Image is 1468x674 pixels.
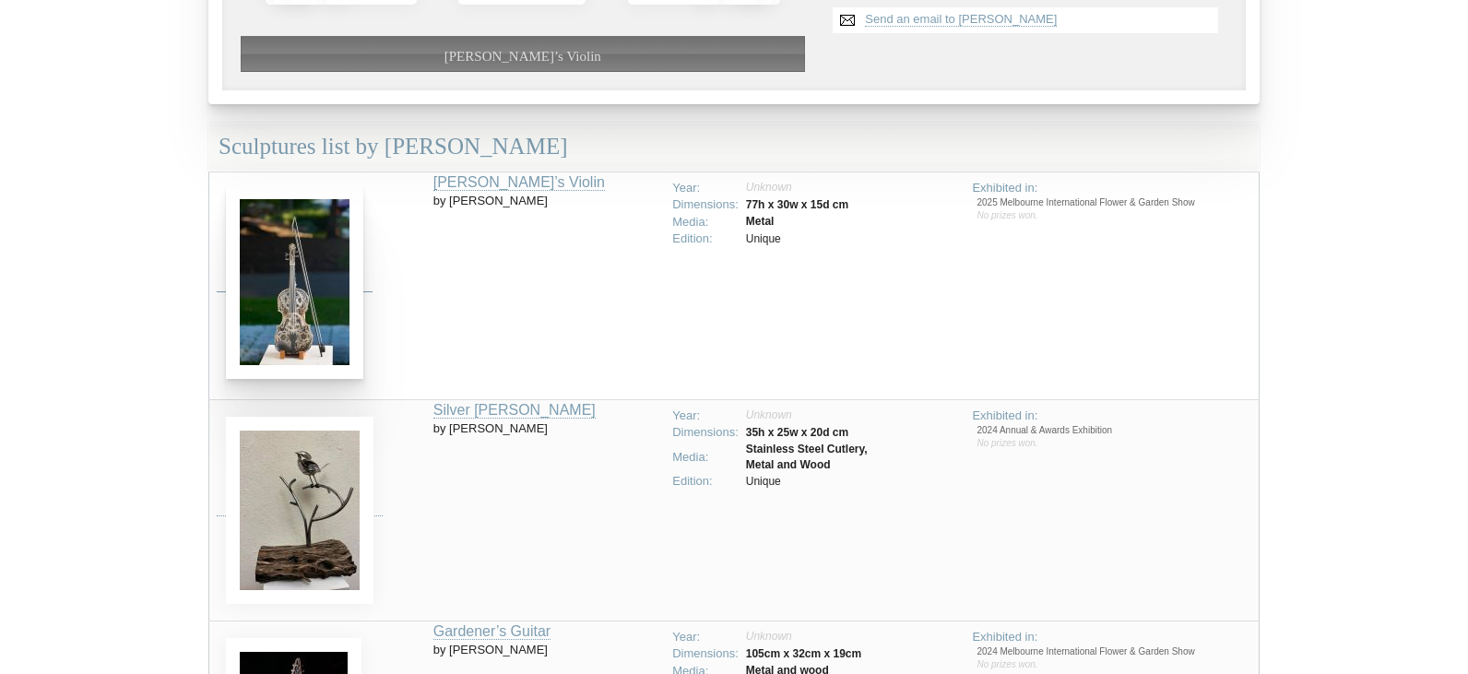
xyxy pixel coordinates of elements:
span: Unknown [746,181,792,194]
img: Roy Hamer [226,185,363,379]
strong: 35h x 25w x 20d cm [746,426,848,439]
a: Gardener’s Guitar [433,623,550,640]
li: 2024 Melbourne International Flower & Garden Show [977,645,1251,658]
span: Exhibited in: [972,181,1037,195]
a: Send an email to [PERSON_NAME] [865,12,1057,27]
td: by [PERSON_NAME] [433,399,662,621]
img: Send an email to Roy Hamer [833,7,862,33]
strong: Metal [746,215,775,228]
td: Dimensions: [669,196,742,214]
span: No prizes won. [977,438,1037,448]
strong: Stainless Steel Cutlery, Metal and Wood [746,443,868,471]
strong: 77h x 30w x 15d cm [746,198,848,211]
span: Exhibited in: [972,408,1037,422]
td: Year: [669,180,742,197]
td: by [PERSON_NAME] [433,171,662,399]
li: 2025 Melbourne International Flower & Garden Show [977,196,1251,209]
span: [PERSON_NAME]’s Violin [444,49,601,64]
td: Year: [669,408,742,425]
td: Dimensions: [669,645,742,663]
span: Unknown [746,408,792,421]
td: Year: [669,629,742,646]
a: [PERSON_NAME]’s Violin [433,174,605,191]
a: Silver [PERSON_NAME] [433,402,596,419]
td: Dimensions: [669,424,742,442]
li: 2024 Annual & Awards Exhibition [977,424,1251,437]
td: Unique [742,231,852,248]
td: Edition: [669,231,742,248]
td: Edition: [669,473,742,491]
strong: 105cm x 32cm x 19cm [746,647,861,660]
span: No prizes won. [977,210,1037,220]
span: Exhibited in: [972,630,1037,644]
td: Unique [742,473,899,491]
td: Media: [669,442,742,473]
span: No prizes won. [977,659,1037,669]
td: Media: [669,214,742,231]
img: Roy Hamer [226,417,373,604]
span: Unknown [746,630,792,643]
div: Sculptures list by [PERSON_NAME] [208,123,1260,171]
